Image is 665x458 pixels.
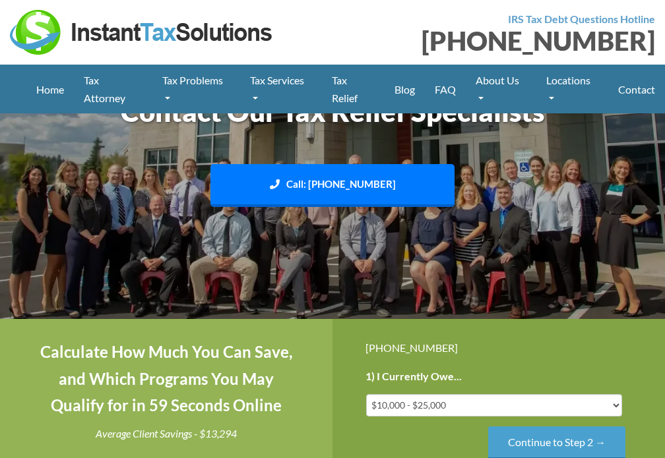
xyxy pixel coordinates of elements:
a: FAQ [425,74,466,105]
img: Instant Tax Solutions Logo [10,10,274,55]
a: Contact [608,74,665,105]
label: 1) I Currently Owe... [365,370,462,384]
a: Blog [385,74,425,105]
strong: IRS Tax Debt Questions Hotline [508,13,655,25]
i: Average Client Savings - $13,294 [96,427,237,440]
a: Home [26,74,74,105]
div: [PHONE_NUMBER] [342,28,655,54]
a: Tax Services [240,65,322,113]
a: Tax Problems [152,65,241,113]
a: Tax Attorney [74,65,152,113]
a: Tax Relief [322,65,385,113]
div: [PHONE_NUMBER] [365,339,632,357]
a: Instant Tax Solutions Logo [10,24,274,37]
h4: Calculate How Much You Can Save, and Which Programs You May Qualify for in 59 Seconds Online [33,339,300,419]
a: About Us [466,65,537,113]
a: Call: [PHONE_NUMBER] [210,164,455,207]
a: Locations [536,65,608,113]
